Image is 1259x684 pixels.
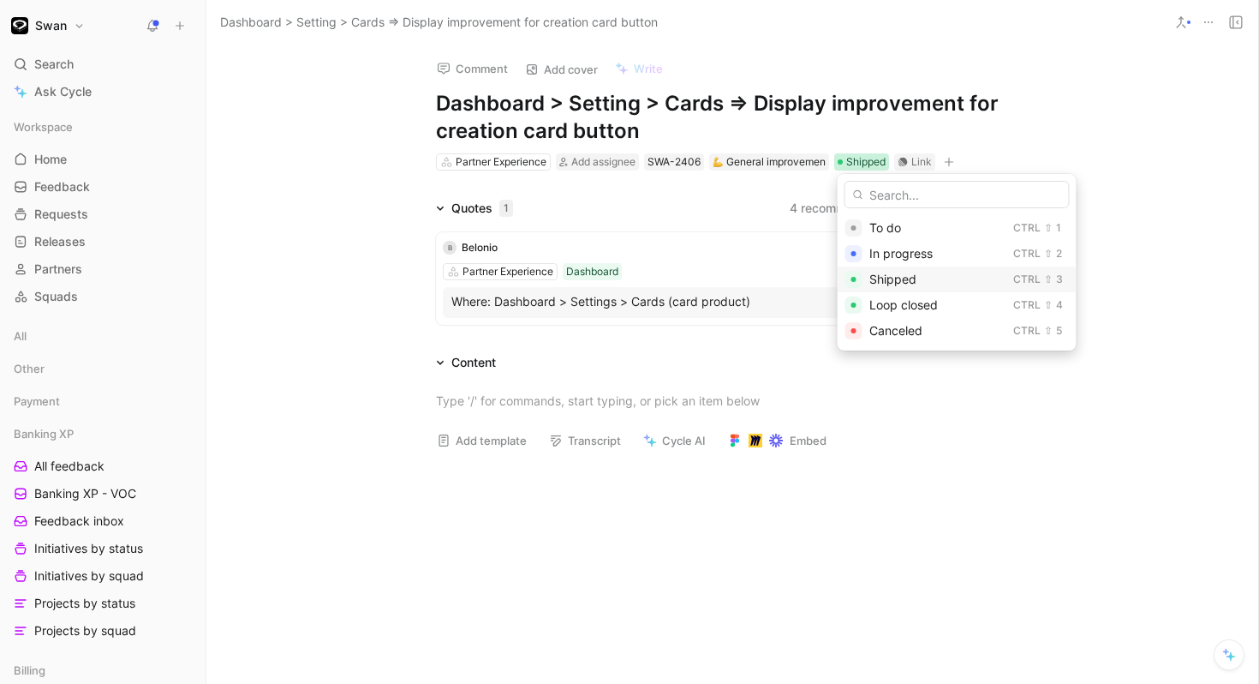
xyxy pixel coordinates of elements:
[869,272,916,286] span: Shipped
[844,181,1070,208] input: Search...
[1056,322,1062,339] div: 5
[1013,322,1041,339] div: Ctrl
[1013,297,1041,314] div: Ctrl
[869,297,938,312] span: Loop closed
[1056,271,1063,288] div: 3
[1056,219,1061,237] div: 1
[1044,322,1053,339] div: ⇧
[1044,271,1053,288] div: ⇧
[869,323,922,338] span: Canceled
[1013,245,1041,262] div: Ctrl
[869,246,933,261] span: In progress
[1044,297,1053,314] div: ⇧
[1056,297,1063,314] div: 4
[1056,245,1062,262] div: 2
[1044,245,1053,262] div: ⇧
[1013,219,1041,237] div: Ctrl
[1013,271,1041,288] div: Ctrl
[869,220,901,235] span: To do
[1044,219,1053,237] div: ⇧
